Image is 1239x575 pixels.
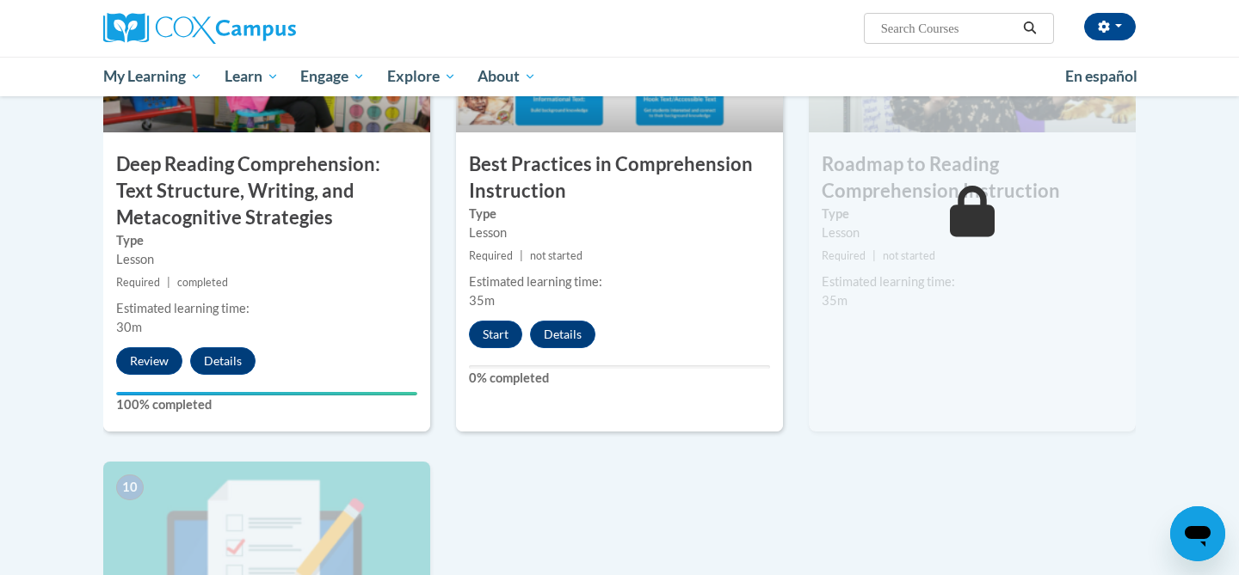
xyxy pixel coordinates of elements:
[103,151,430,230] h3: Deep Reading Comprehension: Text Structure, Writing, and Metacognitive Strategies
[116,320,142,334] span: 30m
[469,205,770,223] label: Type
[116,299,417,318] div: Estimated learning time:
[116,276,160,289] span: Required
[116,395,417,414] label: 100% completed
[1065,67,1137,85] span: En español
[289,57,376,96] a: Engage
[469,223,770,242] div: Lesson
[469,249,513,262] span: Required
[177,276,228,289] span: completed
[387,66,456,87] span: Explore
[469,369,770,388] label: 0% completed
[103,13,430,44] a: Cox Campus
[872,249,876,262] span: |
[190,347,256,375] button: Details
[809,151,1136,205] h3: Roadmap to Reading Comprehension Instruction
[103,66,202,87] span: My Learning
[456,151,783,205] h3: Best Practices in Comprehension Instruction
[92,57,213,96] a: My Learning
[1054,58,1149,95] a: En español
[822,249,866,262] span: Required
[116,231,417,250] label: Type
[213,57,290,96] a: Learn
[300,66,365,87] span: Engage
[77,57,1162,96] div: Main menu
[530,321,595,348] button: Details
[879,18,1017,39] input: Search Courses
[822,293,848,308] span: 35m
[822,205,1123,223] label: Type
[1017,18,1043,39] button: Search
[530,249,583,262] span: not started
[520,249,523,262] span: |
[1170,506,1225,561] iframe: Button to launch messaging window
[116,474,144,500] span: 10
[883,249,935,262] span: not started
[822,223,1123,242] div: Lesson
[1084,13,1136,40] button: Account Settings
[103,13,296,44] img: Cox Campus
[822,272,1123,291] div: Estimated learning time:
[469,272,770,291] div: Estimated learning time:
[225,66,279,87] span: Learn
[116,392,417,395] div: Your progress
[116,347,182,375] button: Review
[167,276,170,289] span: |
[469,293,495,308] span: 35m
[467,57,548,96] a: About
[478,66,536,87] span: About
[376,57,467,96] a: Explore
[116,250,417,269] div: Lesson
[469,321,522,348] button: Start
